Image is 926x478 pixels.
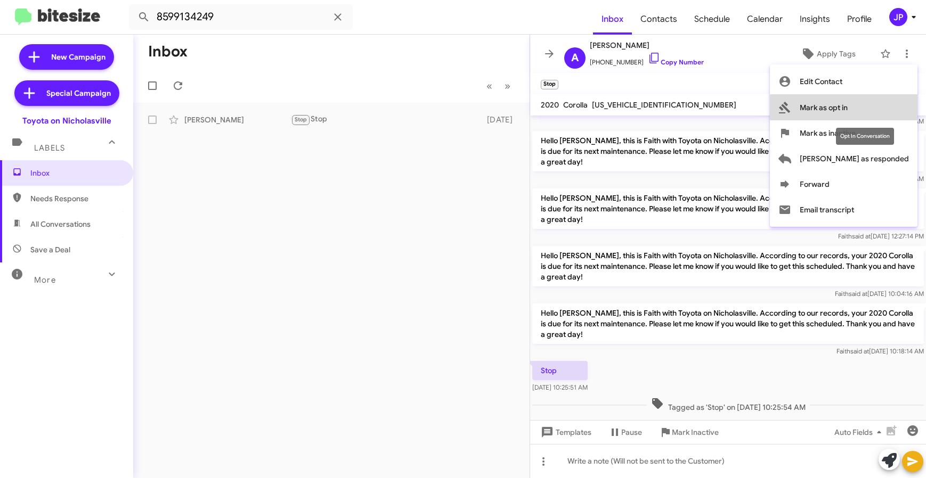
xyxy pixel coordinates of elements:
span: Edit Contact [800,69,842,94]
span: [PERSON_NAME] as responded [800,146,909,171]
span: Mark as inactive [800,120,856,146]
span: Mark as opt in [800,95,848,120]
button: Email transcript [770,197,917,222]
button: Forward [770,171,917,197]
div: Opt In Conversation [836,128,894,145]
